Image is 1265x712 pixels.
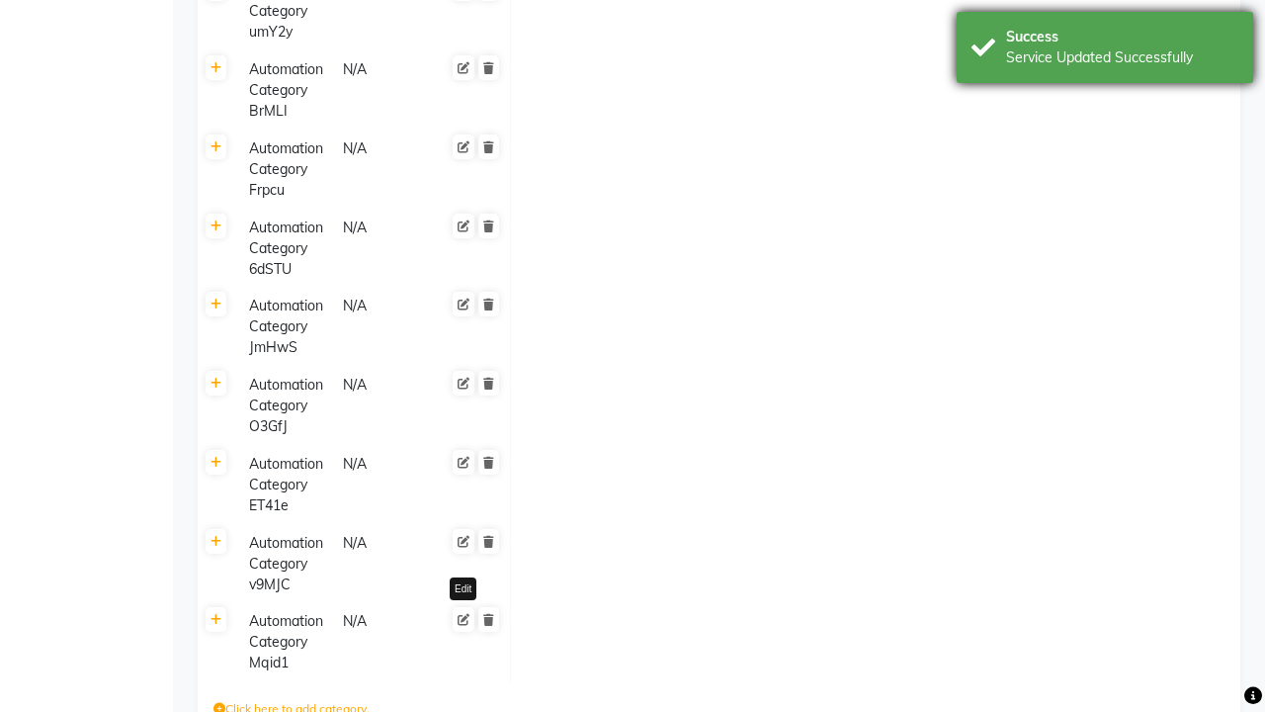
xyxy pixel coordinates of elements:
[241,373,333,439] div: Automation Category O3GfJ
[341,57,433,124] div: N/A
[341,216,433,282] div: N/A
[1006,47,1238,68] div: Service Updated Successfully
[341,136,433,203] div: N/A
[341,373,433,439] div: N/A
[241,57,333,124] div: Automation Category BrMLI
[450,578,476,600] div: Edit
[341,609,433,675] div: N/A
[241,531,333,597] div: Automation Category v9MJC
[1006,27,1238,47] div: Success
[341,294,433,360] div: N/A
[241,609,333,675] div: Automation Category Mqid1
[241,216,333,282] div: Automation Category 6dSTU
[241,136,333,203] div: Automation Category Frpcu
[241,294,333,360] div: Automation Category JmHwS
[241,452,333,518] div: Automation Category ET41e
[341,452,433,518] div: N/A
[341,531,433,597] div: N/A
